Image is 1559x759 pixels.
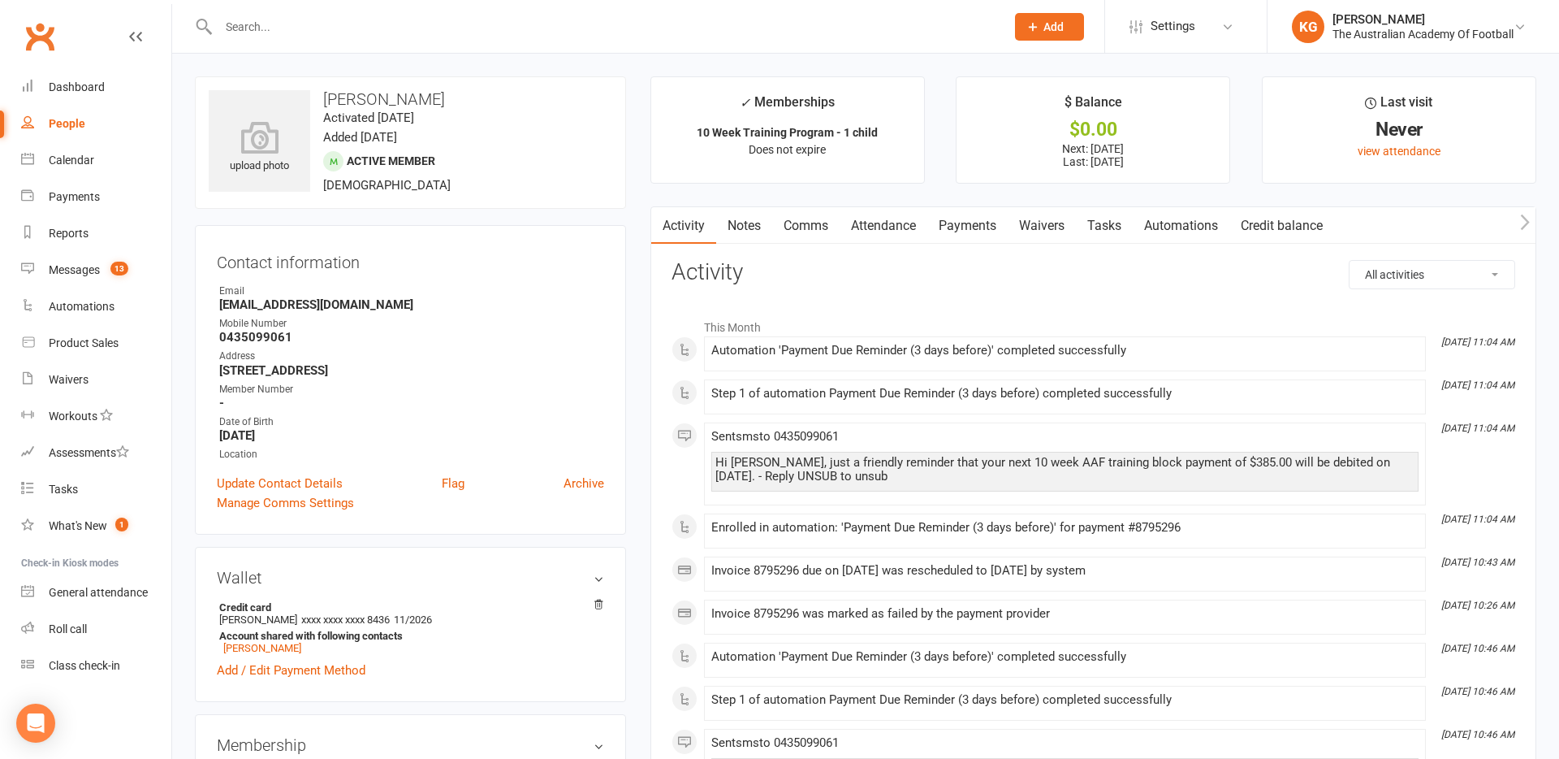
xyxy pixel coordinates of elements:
a: People [21,106,171,142]
div: Workouts [49,410,97,423]
a: Waivers [1008,207,1076,245]
div: Calendar [49,154,94,167]
a: What's New1 [21,508,171,544]
a: Update Contact Details [217,474,343,493]
div: Last visit [1365,92,1432,121]
a: Waivers [21,362,171,398]
i: [DATE] 11:04 AM [1441,379,1514,391]
div: Product Sales [49,336,119,349]
div: Dashboard [49,80,105,93]
strong: Credit card [219,601,596,614]
span: Active member [347,154,435,167]
div: Open Intercom Messenger [16,704,55,743]
a: Comms [772,207,840,245]
div: Assessments [49,446,129,459]
strong: 10 Week Training Program - 1 child [697,126,878,139]
div: Member Number [219,382,604,397]
a: Messages 13 [21,252,171,288]
h3: Wallet [217,569,604,587]
div: Waivers [49,373,89,386]
a: [PERSON_NAME] [223,642,301,654]
strong: [EMAIL_ADDRESS][DOMAIN_NAME] [219,297,604,312]
strong: Account shared with following contacts [219,630,596,642]
a: Manage Comms Settings [217,493,354,513]
div: Date of Birth [219,414,604,430]
a: Automations [1133,207,1229,245]
strong: [STREET_ADDRESS] [219,363,604,378]
i: [DATE] 11:04 AM [1441,514,1514,525]
i: [DATE] 10:46 AM [1441,643,1514,654]
h3: Membership [217,736,604,754]
div: Messages [49,263,100,276]
div: Payments [49,190,100,203]
div: Hi [PERSON_NAME], just a friendly reminder that your next 10 week AAF training block payment of $... [715,456,1414,484]
a: Payments [927,207,1008,245]
div: General attendance [49,586,148,599]
a: Roll call [21,611,171,648]
span: Does not expire [749,143,826,156]
div: Address [219,349,604,364]
i: [DATE] 11:04 AM [1441,336,1514,348]
a: Reports [21,215,171,252]
strong: [DATE] [219,428,604,443]
a: view attendance [1358,145,1440,158]
i: [DATE] 10:43 AM [1441,557,1514,568]
div: Invoice 8795296 due on [DATE] was rescheduled to [DATE] by system [711,564,1419,578]
strong: 0435099061 [219,330,604,345]
span: 13 [110,262,128,275]
div: People [49,117,85,130]
div: Class check-in [49,659,120,672]
a: Activity [651,207,716,245]
h3: Contact information [217,247,604,271]
div: Location [219,447,604,462]
div: $0.00 [971,121,1215,138]
a: Add / Edit Payment Method [217,661,365,680]
span: 11/2026 [394,614,432,626]
a: Calendar [21,142,171,179]
p: Next: [DATE] Last: [DATE] [971,142,1215,168]
button: Add [1015,13,1084,41]
div: Tasks [49,483,78,496]
h3: Activity [672,260,1515,285]
a: Class kiosk mode [21,648,171,684]
div: Roll call [49,622,87,635]
div: Never [1277,121,1521,138]
a: Product Sales [21,325,171,362]
time: Activated [DATE] [323,111,414,125]
a: Attendance [840,207,927,245]
div: Email [219,284,604,299]
input: Search... [214,15,994,38]
i: ✓ [740,95,750,111]
div: Step 1 of automation Payment Due Reminder (3 days before) completed successfully [711,387,1419,401]
div: KG [1292,11,1324,43]
a: Clubworx [19,16,60,57]
i: [DATE] 10:46 AM [1441,729,1514,740]
div: [PERSON_NAME] [1332,12,1514,27]
div: Automation 'Payment Due Reminder (3 days before)' completed successfully [711,650,1419,664]
div: upload photo [209,121,310,175]
div: Step 1 of automation Payment Due Reminder (3 days before) completed successfully [711,693,1419,707]
a: Tasks [21,471,171,508]
h3: [PERSON_NAME] [209,90,612,108]
a: Dashboard [21,69,171,106]
span: Sent sms to 0435099061 [711,735,839,750]
div: Reports [49,227,89,240]
i: [DATE] 10:46 AM [1441,686,1514,697]
a: Payments [21,179,171,215]
i: [DATE] 10:26 AM [1441,600,1514,611]
li: This Month [672,310,1515,336]
div: Memberships [740,92,835,122]
strong: - [219,396,604,410]
a: General attendance kiosk mode [21,575,171,611]
div: Mobile Number [219,316,604,332]
span: xxxx xxxx xxxx 8436 [301,614,390,626]
i: [DATE] 11:04 AM [1441,423,1514,434]
a: Archive [564,474,604,493]
a: Workouts [21,398,171,435]
li: [PERSON_NAME] [217,599,604,657]
a: Automations [21,288,171,325]
div: $ Balance [1065,92,1122,121]
div: Automation 'Payment Due Reminder (3 days before)' completed successfully [711,344,1419,358]
a: Notes [716,207,772,245]
a: Tasks [1076,207,1133,245]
